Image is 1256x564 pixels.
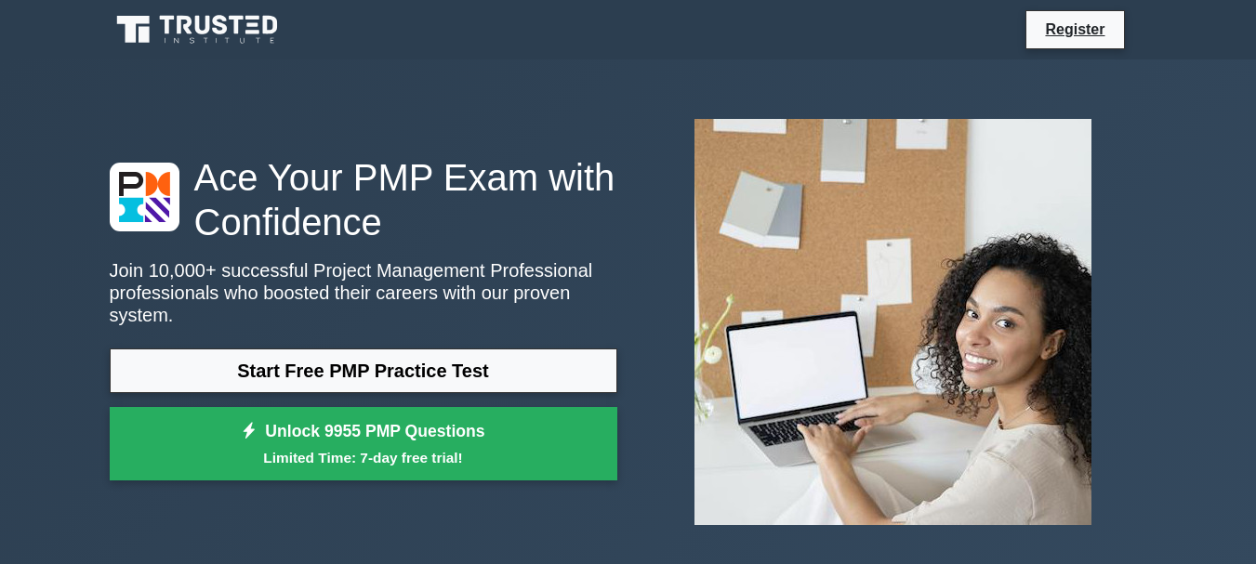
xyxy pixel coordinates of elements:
h1: Ace Your PMP Exam with Confidence [110,155,617,244]
small: Limited Time: 7-day free trial! [133,447,594,468]
a: Register [1034,18,1116,41]
a: Unlock 9955 PMP QuestionsLimited Time: 7-day free trial! [110,407,617,481]
p: Join 10,000+ successful Project Management Professional professionals who boosted their careers w... [110,259,617,326]
a: Start Free PMP Practice Test [110,348,617,393]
